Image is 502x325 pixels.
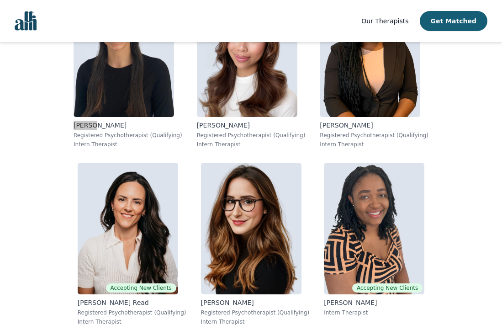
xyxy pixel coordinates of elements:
p: Intern Therapist [320,141,428,148]
p: [PERSON_NAME] [324,298,424,307]
span: Our Therapists [361,17,408,25]
button: Get Matched [420,11,487,31]
img: alli logo [15,11,37,31]
img: Faith_Daniels [324,163,424,294]
p: Registered Psychotherapist (Qualifying) [197,132,306,139]
span: Accepting New Clients [106,283,176,293]
p: Registered Psychotherapist (Qualifying) [78,309,186,316]
a: Our Therapists [361,16,408,27]
p: [PERSON_NAME] [320,121,428,130]
p: Registered Psychotherapist (Qualifying) [74,132,182,139]
p: Intern Therapist [324,309,424,316]
p: [PERSON_NAME] [197,121,306,130]
p: Registered Psychotherapist (Qualifying) [320,132,428,139]
p: Intern Therapist [74,141,182,148]
p: [PERSON_NAME] [201,298,310,307]
p: Registered Psychotherapist (Qualifying) [201,309,310,316]
p: Intern Therapist [197,141,306,148]
p: [PERSON_NAME] [74,121,182,130]
span: Accepting New Clients [352,283,423,293]
p: [PERSON_NAME] Read [78,298,186,307]
img: Natalie_Baillargeon [201,163,301,294]
img: Kerri_Read [78,163,178,294]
